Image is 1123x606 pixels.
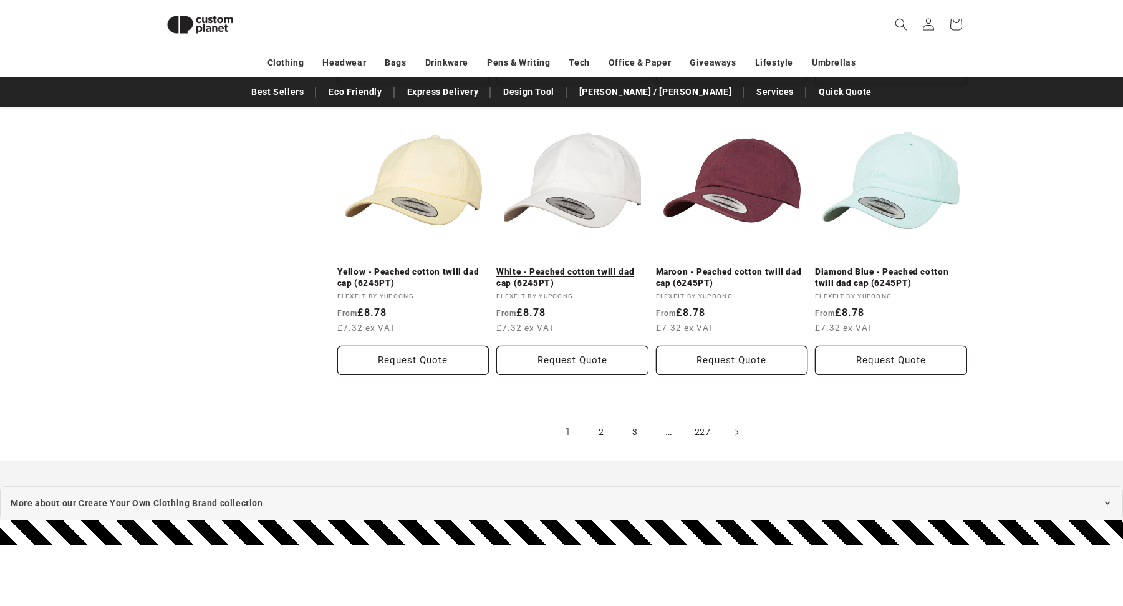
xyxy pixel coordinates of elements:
a: Lifestyle [755,52,793,74]
button: Request Quote [496,346,648,375]
a: Bags [385,52,406,74]
h2: Customer Support [361,590,558,605]
a: Giveaways [690,52,736,74]
a: Services [750,81,800,103]
a: Page 227 [689,419,716,446]
button: Request Quote [656,346,808,375]
a: Diamond Blue - Peached cotton twill dad cap (6245PT) [815,266,967,288]
a: Quick Quote [812,81,878,103]
a: Best Sellers [245,81,310,103]
a: Next page [723,419,750,446]
a: Page 3 [622,419,649,446]
a: [PERSON_NAME] / [PERSON_NAME] [573,81,738,103]
span: … [655,419,683,446]
button: Request Quote [337,346,489,375]
a: Drinkware [425,52,468,74]
h2: Information / Policies [566,590,763,605]
a: Yellow - Peached cotton twill dad cap (6245PT) [337,266,489,288]
a: Eco Friendly [322,81,388,103]
summary: Search [887,11,915,38]
a: Maroon - Peached cotton twill dad cap (6245PT) [656,266,808,288]
a: White - Peached cotton twill dad cap (6245PT) [496,266,648,288]
span: More about our Create Your Own Clothing Brand collection [11,496,263,511]
button: Request Quote [815,346,967,375]
a: Page 2 [588,419,615,446]
img: Custom Planet [157,5,244,44]
a: Clothing [267,52,304,74]
a: Pens & Writing [487,52,550,74]
a: Office & Paper [609,52,671,74]
a: Umbrellas [812,52,856,74]
a: Headwear [322,52,366,74]
iframe: Chat Widget [915,471,1123,606]
a: Express Delivery [401,81,485,103]
nav: Pagination [337,419,967,446]
a: Page 1 [554,419,582,446]
a: Design Tool [497,81,561,103]
h2: Quick links [157,590,354,605]
a: Tech [569,52,589,74]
